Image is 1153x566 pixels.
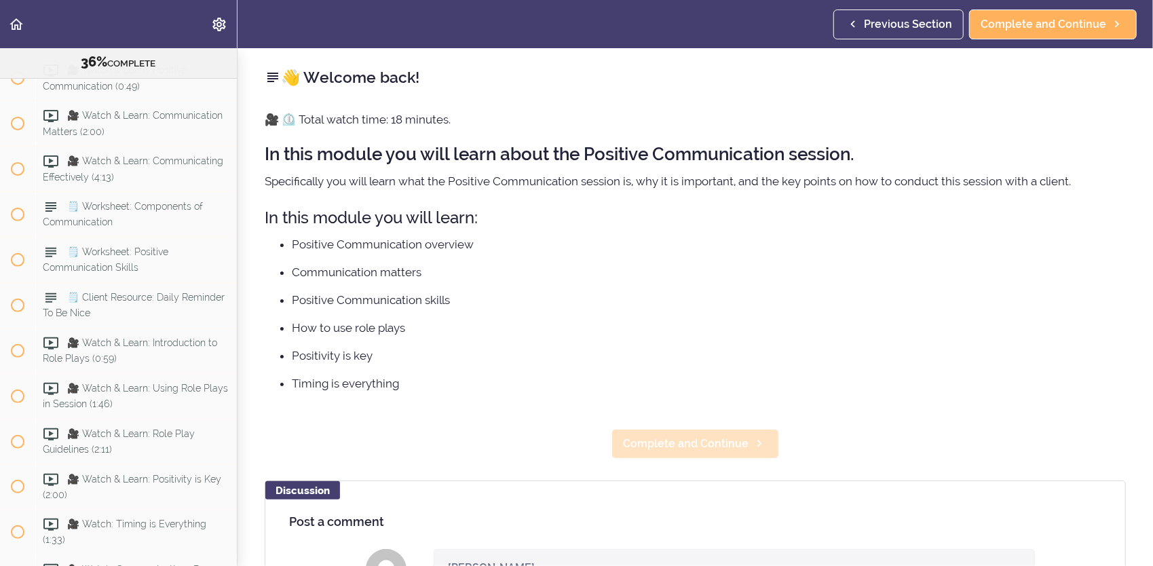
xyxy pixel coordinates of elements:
li: Positive Communication overview [292,235,1126,253]
li: Positive Communication skills [292,291,1126,309]
li: Timing is everything [292,375,1126,392]
span: 🎥 Watch & Learn: Positivity is Key (2:00) [43,474,221,500]
p: 🎥 ⏲️ Total watch time: 18 minutes. [265,109,1126,130]
span: 🎥 Watch & Learn: Communication Matters (2:00) [43,110,223,136]
span: Complete and Continue [623,436,749,452]
span: Complete and Continue [981,16,1106,33]
span: 🎥 Watch & Learn: Communicating Effectively (4:13) [43,155,223,182]
span: 🗒️ Worksheet: Positive Communication Skills [43,246,168,273]
div: Discussion [265,481,340,499]
li: Communication matters [292,263,1126,281]
span: 36% [81,54,108,70]
svg: Back to course curriculum [8,16,24,33]
span: 🗒️ Worksheet: Components of Communication [43,201,203,227]
a: Previous Section [833,10,964,39]
div: COMPLETE [17,54,220,71]
li: Positivity is key [292,347,1126,364]
a: Complete and Continue [611,429,779,459]
h4: Post a comment [289,515,1101,529]
span: 🎥 Watch & Learn: Role Play Guidelines (2:11) [43,428,195,455]
p: Specifically you will learn what the Positive Communication session is, why it is important, and ... [265,171,1126,191]
span: 🎥 Watch: Timing is Everything (1:33) [43,519,206,546]
h2: In this module you will learn about the Positive Communication session. [265,145,1126,164]
span: 🎥 Watch & Learn: Positive Communication (0:49) [43,64,187,91]
span: 🗒️ Client Resource: Daily Reminder To Be Nice [43,292,225,318]
li: How to use role plays [292,319,1126,337]
a: Complete and Continue [969,10,1137,39]
h3: In this module you will learn: [265,206,1126,229]
svg: Settings Menu [211,16,227,33]
span: Previous Section [864,16,952,33]
span: 🎥 Watch & Learn: Using Role Plays in Session (1:46) [43,383,228,409]
span: 🎥 Watch & Learn: Introduction to Role Plays (0:59) [43,337,217,364]
h2: 👋 Welcome back! [265,66,1126,89]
